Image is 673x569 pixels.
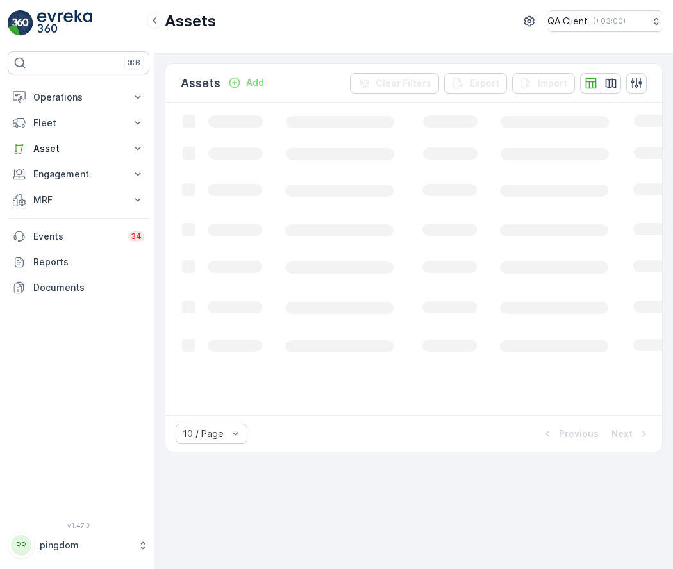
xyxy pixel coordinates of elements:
[8,161,149,187] button: Engagement
[8,85,149,110] button: Operations
[128,58,140,68] p: ⌘B
[8,10,33,36] img: logo
[33,91,124,104] p: Operations
[33,194,124,206] p: MRF
[37,10,92,36] img: logo_light-DOdMpM7g.png
[350,73,439,94] button: Clear Filters
[8,249,149,275] a: Reports
[8,275,149,301] a: Documents
[8,224,149,249] a: Events34
[376,77,431,90] p: Clear Filters
[444,73,507,94] button: Export
[538,77,567,90] p: Import
[470,77,499,90] p: Export
[559,427,599,440] p: Previous
[540,426,600,441] button: Previous
[593,16,626,26] p: ( +03:00 )
[131,231,142,242] p: 34
[8,110,149,136] button: Fleet
[40,539,131,552] p: pingdom
[33,230,120,243] p: Events
[8,532,149,559] button: PPpingdom
[33,117,124,129] p: Fleet
[547,15,588,28] p: QA Client
[246,76,264,89] p: Add
[11,535,31,556] div: PP
[165,11,216,31] p: Assets
[610,426,652,441] button: Next
[33,142,124,155] p: Asset
[181,74,220,92] p: Assets
[512,73,575,94] button: Import
[8,136,149,161] button: Asset
[33,281,144,294] p: Documents
[611,427,633,440] p: Next
[547,10,663,32] button: QA Client(+03:00)
[33,168,124,181] p: Engagement
[8,187,149,213] button: MRF
[8,522,149,529] span: v 1.47.3
[223,75,269,90] button: Add
[33,256,144,268] p: Reports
